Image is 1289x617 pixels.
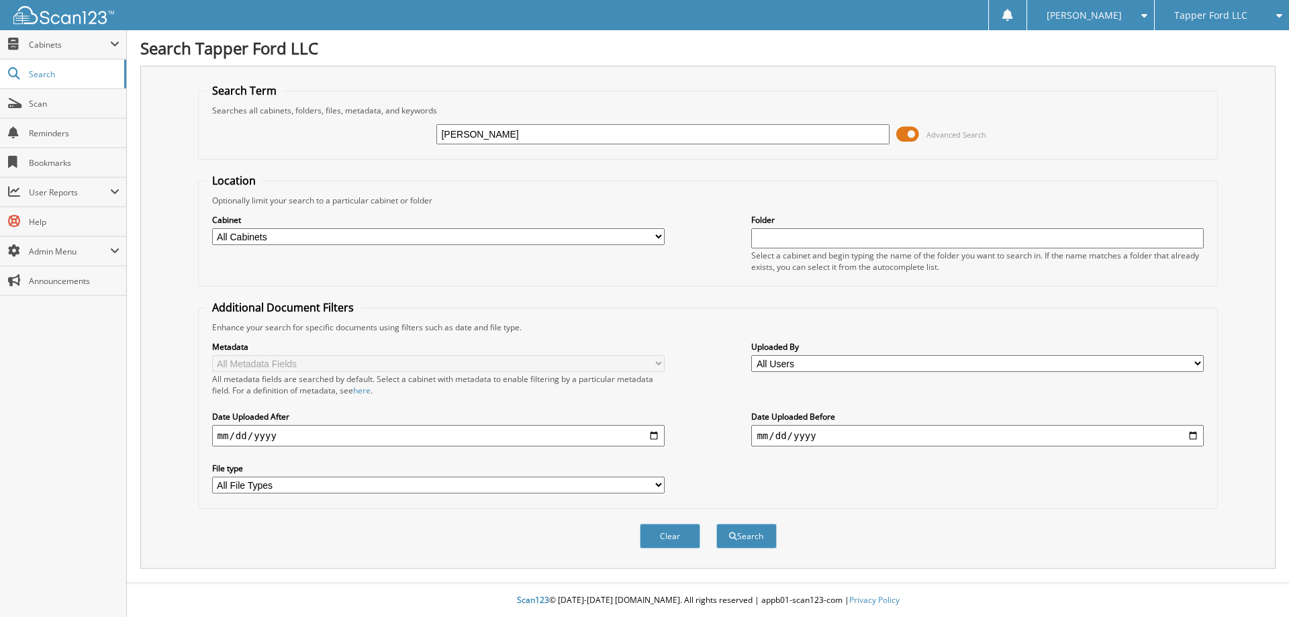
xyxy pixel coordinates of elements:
[205,105,1211,116] div: Searches all cabinets, folders, files, metadata, and keywords
[212,214,665,226] label: Cabinet
[751,425,1204,446] input: end
[29,187,110,198] span: User Reports
[751,411,1204,422] label: Date Uploaded Before
[212,373,665,396] div: All metadata fields are searched by default. Select a cabinet with metadata to enable filtering b...
[926,130,986,140] span: Advanced Search
[212,341,665,352] label: Metadata
[205,322,1211,333] div: Enhance your search for specific documents using filters such as date and file type.
[751,341,1204,352] label: Uploaded By
[205,173,262,188] legend: Location
[13,6,114,24] img: scan123-logo-white.svg
[29,275,120,287] span: Announcements
[205,195,1211,206] div: Optionally limit your search to a particular cabinet or folder
[29,157,120,169] span: Bookmarks
[849,594,900,606] a: Privacy Policy
[205,300,361,315] legend: Additional Document Filters
[205,83,283,98] legend: Search Term
[1047,11,1122,19] span: [PERSON_NAME]
[29,216,120,228] span: Help
[716,524,777,549] button: Search
[212,411,665,422] label: Date Uploaded After
[751,214,1204,226] label: Folder
[212,425,665,446] input: start
[127,584,1289,617] div: © [DATE]-[DATE] [DOMAIN_NAME]. All rights reserved | appb01-scan123-com |
[29,98,120,109] span: Scan
[29,128,120,139] span: Reminders
[212,463,665,474] label: File type
[517,594,549,606] span: Scan123
[29,68,117,80] span: Search
[751,250,1204,273] div: Select a cabinet and begin typing the name of the folder you want to search in. If the name match...
[29,246,110,257] span: Admin Menu
[140,37,1276,59] h1: Search Tapper Ford LLC
[29,39,110,50] span: Cabinets
[353,385,371,396] a: here
[640,524,700,549] button: Clear
[1174,11,1247,19] span: Tapper Ford LLC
